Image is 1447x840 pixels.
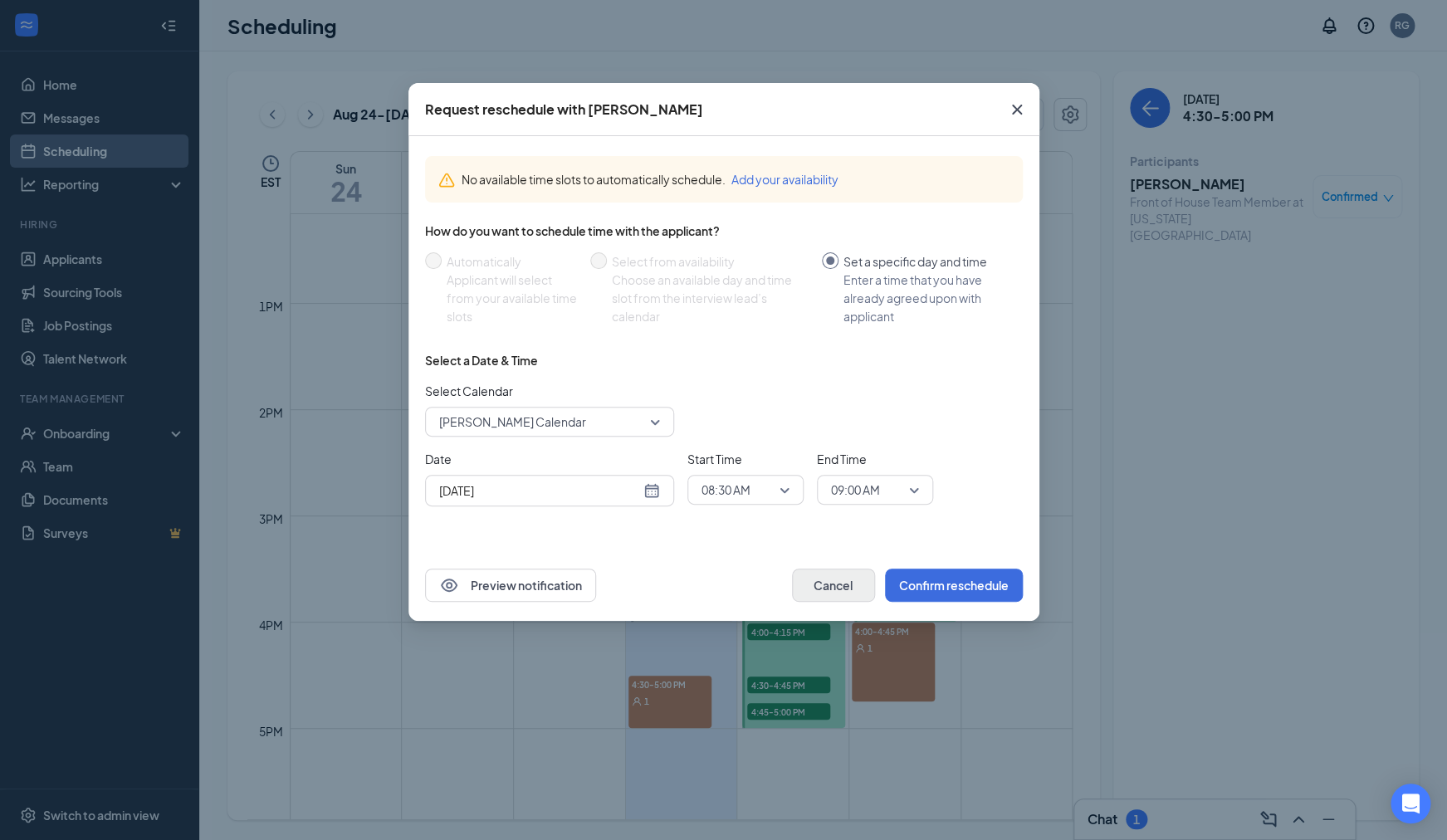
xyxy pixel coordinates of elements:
[1007,100,1027,120] svg: Cross
[831,477,880,502] span: 09:00 AM
[425,222,1023,239] div: How do you want to schedule time with the applicant?
[731,170,838,188] button: Add your availability
[425,450,674,468] span: Date
[439,409,586,434] span: [PERSON_NAME] Calendar
[439,481,640,500] input: Aug 27, 2025
[425,352,538,369] div: Select a Date & Time
[439,575,459,595] svg: Eye
[702,477,750,502] span: 08:30 AM
[612,271,809,325] div: Choose an available day and time slot from the interview lead’s calendar
[462,170,1009,188] div: No available time slots to automatically schedule.
[817,450,933,468] span: End Time
[438,172,455,188] svg: Warning
[425,382,674,400] span: Select Calendar
[843,271,1009,325] div: Enter a time that you have already agreed upon with applicant
[995,83,1039,136] button: Close
[1391,784,1430,823] div: Open Intercom Messenger
[612,252,809,271] div: Select from availability
[792,569,875,602] button: Cancel
[447,252,577,271] div: Automatically
[885,569,1023,602] button: Confirm reschedule
[425,100,703,119] div: Request reschedule with [PERSON_NAME]
[447,271,577,325] div: Applicant will select from your available time slots
[687,450,804,468] span: Start Time
[843,252,1009,271] div: Set a specific day and time
[425,569,596,602] button: EyePreview notification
